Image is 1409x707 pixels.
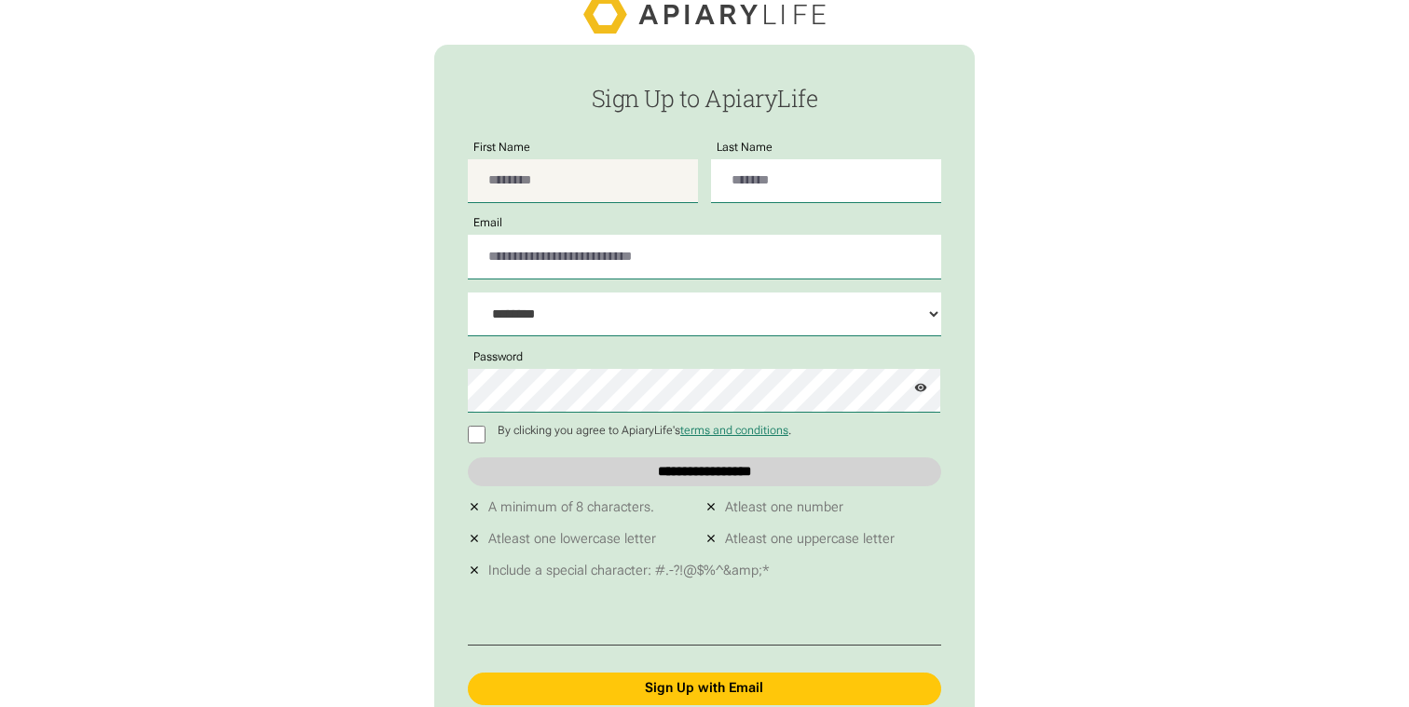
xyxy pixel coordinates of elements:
a: terms and conditions [680,424,788,437]
label: First Name [468,142,536,155]
a: Sign Up with Email [468,673,940,705]
label: Last Name [711,142,778,155]
li: Include a special character: #.-?!@$%^&amp;* [468,559,940,583]
h1: Sign Up to ApiaryLife [468,86,940,112]
li: A minimum of 8 characters. [468,496,704,520]
li: Atleast one uppercase letter [704,527,941,551]
li: Atleast one number [704,496,941,520]
label: Password [468,351,528,364]
label: Email [468,217,508,230]
li: Atleast one lowercase letter [468,527,704,551]
p: By clicking you agree to ApiaryLife's . [493,425,798,438]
